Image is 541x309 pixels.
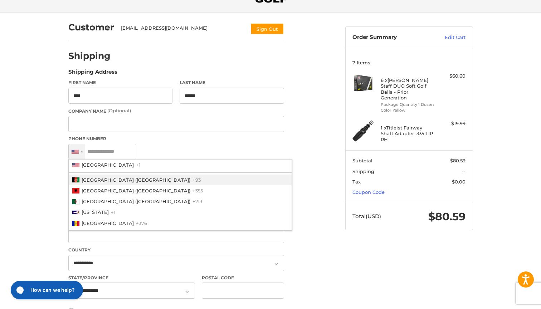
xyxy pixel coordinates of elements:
[429,34,466,41] a: Edit Cart
[68,68,117,79] legend: Shipping Address
[68,159,292,231] ul: List of countries
[136,162,141,168] span: +1
[68,22,114,33] h2: Customer
[352,34,429,41] h3: Order Summary
[352,213,381,220] span: Total (USD)
[82,198,190,204] span: [GEOGRAPHIC_DATA] (‫[GEOGRAPHIC_DATA]‬‎)
[136,220,147,226] span: +376
[450,158,466,163] span: $80.59
[82,177,190,183] span: [GEOGRAPHIC_DATA] (‫[GEOGRAPHIC_DATA]‬‎)
[352,168,374,174] span: Shipping
[68,136,284,142] label: Phone Number
[192,177,201,183] span: +93
[180,79,284,86] label: Last Name
[68,50,111,62] h2: Shipping
[381,125,435,142] h4: 1 x Titleist Fairway Shaft Adapter .335 TIP RH
[68,275,195,281] label: State/Province
[202,275,284,281] label: Postal Code
[452,179,466,185] span: $0.00
[82,209,109,215] span: [US_STATE]
[7,278,85,302] iframe: Gorgias live chat messenger
[352,189,385,195] a: Coupon Code
[68,247,284,253] label: Country
[462,168,466,174] span: --
[437,120,466,127] div: $19.99
[381,107,435,113] li: Color Yellow
[107,108,131,113] small: (Optional)
[82,162,134,168] span: [GEOGRAPHIC_DATA]
[381,77,435,100] h4: 6 x [PERSON_NAME] Staff DUO Soft Golf Balls - Prior Generation
[250,23,284,35] button: Sign Out
[352,158,372,163] span: Subtotal
[82,220,134,226] span: [GEOGRAPHIC_DATA]
[352,179,361,185] span: Tax
[352,60,466,65] h3: 7 Items
[437,73,466,80] div: $60.60
[82,188,190,193] span: [GEOGRAPHIC_DATA] ([GEOGRAPHIC_DATA])
[428,210,466,223] span: $80.59
[121,25,243,35] div: [EMAIL_ADDRESS][DOMAIN_NAME]
[69,144,85,160] div: United States: +1
[68,107,284,114] label: Company Name
[381,102,435,108] li: Package Quantity 1 Dozen
[192,198,202,204] span: +213
[68,79,173,86] label: First Name
[192,188,203,193] span: +355
[111,209,116,215] span: +1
